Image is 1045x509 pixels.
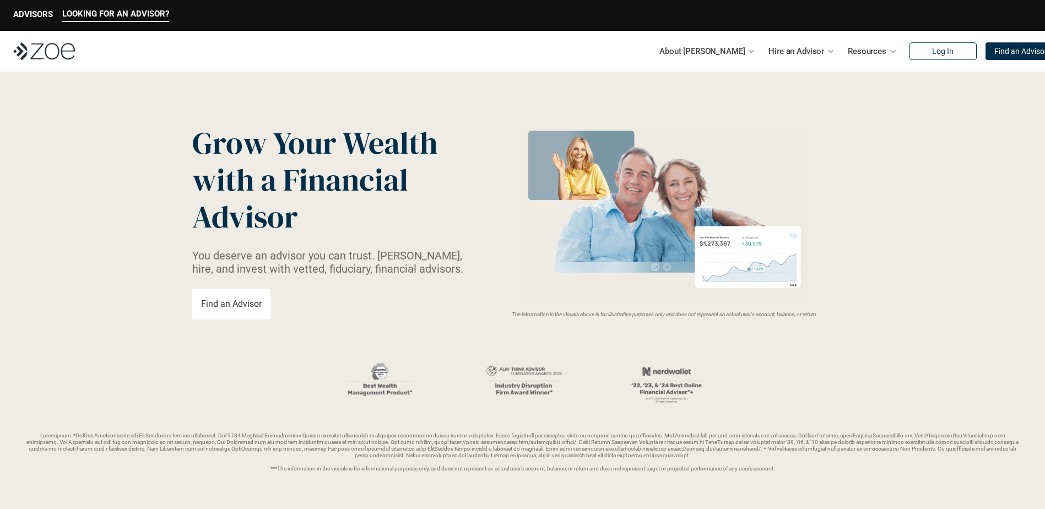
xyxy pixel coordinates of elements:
[192,249,477,275] p: You deserve an advisor you can trust. [PERSON_NAME], hire, and invest with vetted, fiduciary, fin...
[13,9,53,19] p: ADVISORS
[909,42,977,60] a: Log In
[192,289,270,320] a: Find an Advisor
[201,299,262,309] p: Find an Advisor
[192,159,415,238] span: with a Financial Advisor
[768,43,824,59] p: Hire an Advisor
[192,122,437,164] span: Grow Your Wealth
[932,47,954,56] p: Log In
[62,9,169,19] p: LOOKING FOR AN ADVISOR?
[26,432,1019,472] p: Loremipsum: *DolOrsi Ametconsecte adi Eli Seddoeius tem inc utlaboreet. Dol 9784 MagNaal Enimadmi...
[848,43,886,59] p: Resources
[659,43,745,59] p: About [PERSON_NAME]
[512,311,817,317] em: The information in the visuals above is for illustrative purposes only and does not represent an ...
